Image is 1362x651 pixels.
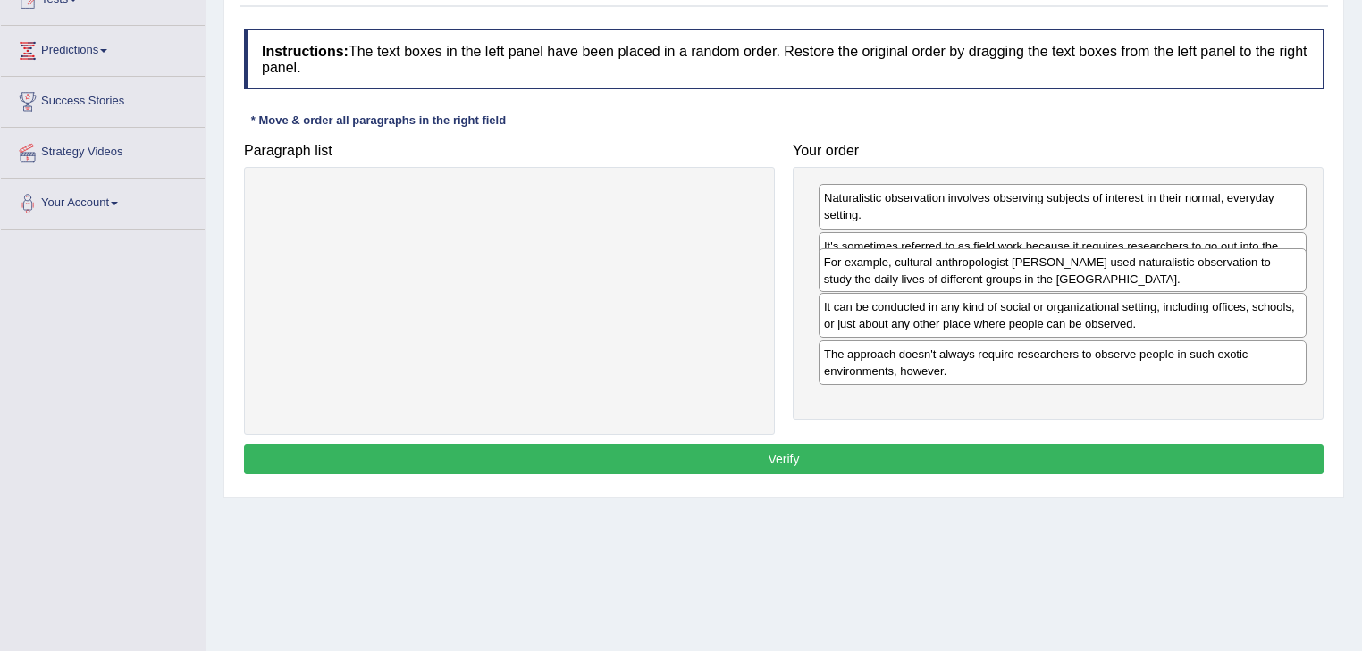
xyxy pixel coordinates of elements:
h4: Paragraph list [244,143,775,159]
h4: Your order [793,143,1324,159]
div: Naturalistic observation involves observing subjects of interest in their normal, everyday setting. [819,184,1307,229]
div: It can be conducted in any kind of social or organizational setting, including offices, schools, ... [819,293,1307,338]
h4: The text boxes in the left panel have been placed in a random order. Restore the original order b... [244,29,1324,89]
div: It's sometimes referred to as field work because it requires researchers to go out into the field... [819,232,1307,277]
a: Success Stories [1,77,205,121]
b: Instructions: [262,44,349,59]
a: Your Account [1,179,205,223]
a: Strategy Videos [1,128,205,172]
a: Predictions [1,26,205,71]
div: For example, cultural anthropologist [PERSON_NAME] used naturalistic observation to study the dai... [819,248,1307,293]
div: * Move & order all paragraphs in the right field [244,112,513,129]
div: The approach doesn't always require researchers to observe people in such exotic environments, ho... [819,340,1307,385]
button: Verify [244,444,1324,474]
